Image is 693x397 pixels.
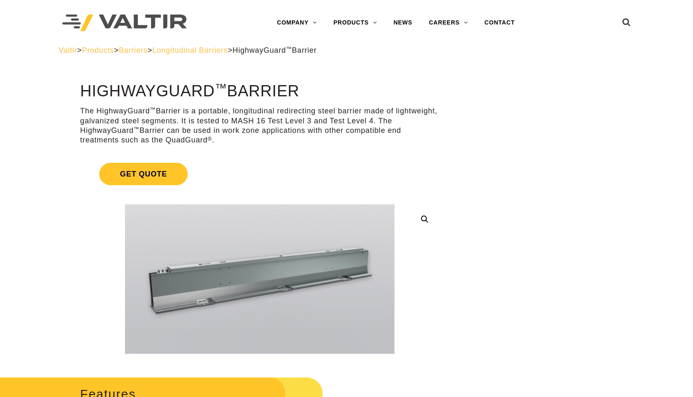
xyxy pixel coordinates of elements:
[233,46,317,54] span: HighwayGuard Barrier
[134,126,140,132] sup: ™
[215,81,227,95] sup: ™
[476,15,523,31] a: CONTACT
[80,83,440,100] h1: HighwayGuard Barrier
[208,136,212,142] sup: ®
[59,46,634,55] div: > > > >
[119,46,147,54] a: Barriers
[421,15,476,31] a: CAREERS
[286,46,292,52] sup: ™
[59,46,77,54] a: Valtir
[80,153,440,195] a: Get Quote
[152,46,228,54] a: Longitudinal Barriers
[99,163,188,185] span: Get Quote
[80,106,440,145] p: The HighwayGuard Barrier is a portable, longitudinal redirecting steel barrier made of lightweigh...
[82,46,114,54] a: Products
[269,15,325,31] a: COMPANY
[150,106,156,113] sup: ™
[62,15,187,32] img: Valtir
[325,15,385,31] a: PRODUCTS
[385,15,421,31] a: NEWS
